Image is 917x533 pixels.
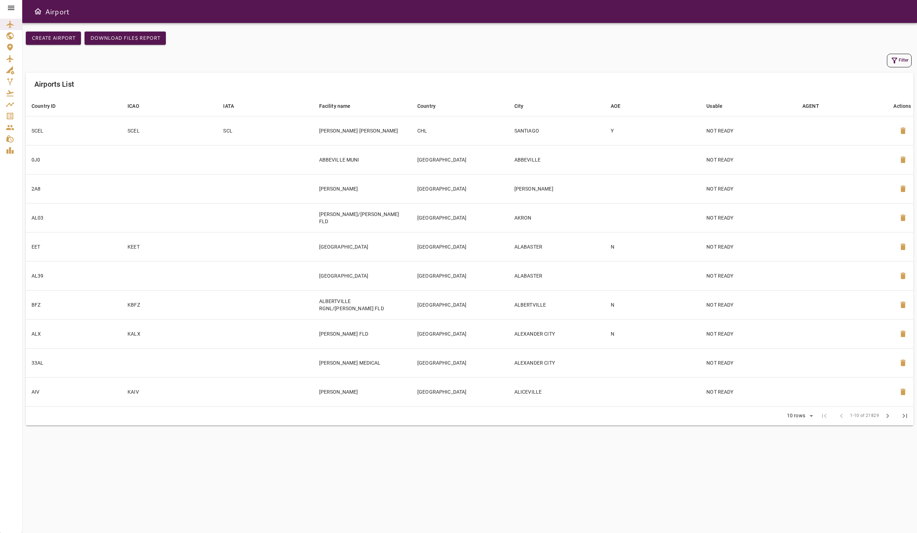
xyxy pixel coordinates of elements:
[899,359,907,367] span: delete
[706,330,791,337] p: NOT READY
[313,203,412,232] td: [PERSON_NAME]/[PERSON_NAME] FLD
[412,145,509,174] td: [GEOGRAPHIC_DATA]
[34,78,74,90] h6: Airports List
[509,348,605,377] td: ALEXANDER CITY
[887,54,912,67] button: Filter
[894,151,912,168] button: Delete Airport
[605,232,701,261] td: N
[26,232,122,261] td: EET
[782,410,816,421] div: 10 rows
[412,174,509,203] td: [GEOGRAPHIC_DATA]
[894,354,912,371] button: Delete Airport
[412,348,509,377] td: [GEOGRAPHIC_DATA]
[899,126,907,135] span: delete
[850,412,879,419] span: 1-10 of 21829
[313,145,412,174] td: ABBEVILLE MUNI
[128,102,139,110] div: ICAO
[706,185,791,192] p: NOT READY
[509,203,605,232] td: AKRON
[706,214,791,221] p: NOT READY
[313,174,412,203] td: [PERSON_NAME]
[217,116,313,145] td: SCL
[509,319,605,348] td: ALEXANDER CITY
[26,203,122,232] td: AL03
[509,377,605,406] td: ALICEVILLE
[605,319,701,348] td: N
[412,377,509,406] td: [GEOGRAPHIC_DATA]
[122,319,217,348] td: KALX
[26,348,122,377] td: 33AL
[509,290,605,319] td: ALBERTVILLE
[896,407,913,424] span: Last Page
[899,184,907,193] span: delete
[313,232,412,261] td: [GEOGRAPHIC_DATA]
[313,261,412,290] td: [GEOGRAPHIC_DATA]
[706,243,791,250] p: NOT READY
[899,272,907,280] span: delete
[313,116,412,145] td: [PERSON_NAME] [PERSON_NAME]
[319,102,351,110] div: Facility name
[26,174,122,203] td: 2A8
[509,116,605,145] td: SANTIAGO
[313,290,412,319] td: ALBERTVILLE RGNL/[PERSON_NAME] FLD
[894,383,912,400] button: Delete Airport
[26,261,122,290] td: AL39
[899,301,907,309] span: delete
[706,102,722,110] div: Usable
[879,407,896,424] span: Next Page
[412,203,509,232] td: [GEOGRAPHIC_DATA]
[883,412,892,420] span: chevron_right
[313,377,412,406] td: [PERSON_NAME]
[412,290,509,319] td: [GEOGRAPHIC_DATA]
[509,232,605,261] td: ALABASTER
[894,180,912,197] button: Delete Airport
[611,102,620,110] div: AOE
[833,407,850,424] span: Previous Page
[32,102,65,110] span: Country ID
[412,232,509,261] td: [GEOGRAPHIC_DATA]
[122,116,217,145] td: SCEL
[816,407,833,424] span: First Page
[706,388,791,395] p: NOT READY
[706,272,791,279] p: NOT READY
[26,32,81,45] button: Create airport
[26,377,122,406] td: AIV
[26,319,122,348] td: ALX
[706,156,791,163] p: NOT READY
[785,413,807,419] div: 10 rows
[514,102,533,110] span: City
[894,238,912,255] button: Delete Airport
[417,102,436,110] div: Country
[706,102,732,110] span: Usable
[899,330,907,338] span: delete
[26,145,122,174] td: 0J0
[899,388,907,396] span: delete
[802,102,819,110] div: AGENT
[901,412,909,420] span: last_page
[313,319,412,348] td: [PERSON_NAME] FLD
[223,102,243,110] span: IATA
[223,102,234,110] div: IATA
[122,377,217,406] td: KAIV
[319,102,360,110] span: Facility name
[899,155,907,164] span: delete
[509,174,605,203] td: [PERSON_NAME]
[509,145,605,174] td: ABBEVILLE
[412,319,509,348] td: [GEOGRAPHIC_DATA]
[899,213,907,222] span: delete
[128,102,149,110] span: ICAO
[899,243,907,251] span: delete
[514,102,524,110] div: City
[605,116,701,145] td: Y
[26,290,122,319] td: BFZ
[26,116,122,145] td: SCEL
[894,122,912,139] button: Delete Airport
[894,296,912,313] button: Delete Airport
[412,261,509,290] td: [GEOGRAPHIC_DATA]
[122,232,217,261] td: KEET
[802,102,829,110] span: AGENT
[313,348,412,377] td: [PERSON_NAME] MEDICAL
[706,301,791,308] p: NOT READY
[122,290,217,319] td: KBFZ
[509,261,605,290] td: ALABASTER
